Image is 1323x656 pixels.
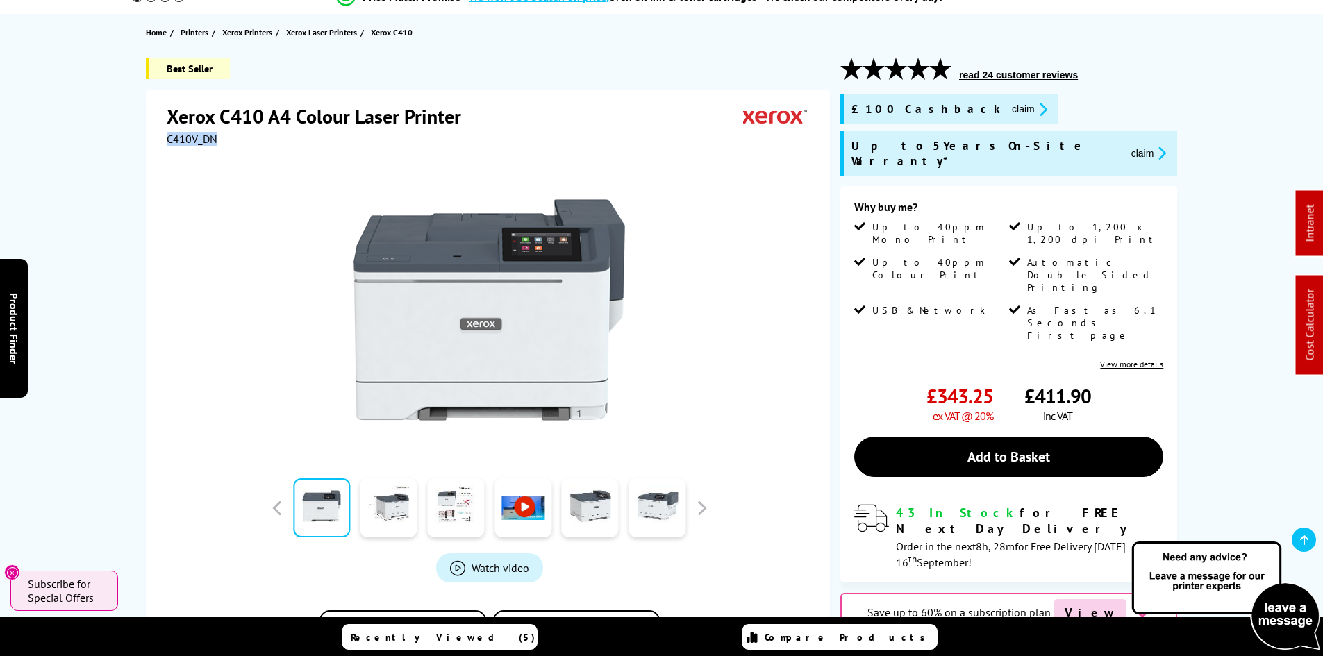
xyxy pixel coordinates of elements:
span: £100 Cashback [851,101,1001,117]
span: Home [146,25,167,40]
a: Compare Products [742,624,938,650]
span: USB & Network [872,304,985,317]
span: 8h, 28m [976,539,1015,553]
span: £343.25 [926,383,993,409]
span: Up to 1,200 x 1,200 dpi Print [1027,221,1160,246]
img: Xerox C410 [353,174,626,446]
span: As Fast as 6.1 Seconds First page [1027,304,1160,342]
span: Recently Viewed (5) [351,631,535,644]
span: C410V_DN [167,132,217,146]
a: Xerox Laser Printers [286,25,360,40]
span: Product Finder [7,292,21,364]
button: In the Box [493,610,660,650]
button: Close [4,564,20,580]
span: Compare Products [765,631,933,644]
a: Product_All_Videos [436,553,543,582]
div: modal_delivery [854,505,1163,569]
span: View [1054,599,1126,626]
a: Xerox Printers [222,25,276,40]
img: Xerox [743,103,807,129]
span: Automatic Double Sided Printing [1027,256,1160,294]
span: Xerox Printers [222,25,272,40]
sup: th [908,553,917,565]
a: Xerox C410 [371,25,416,40]
span: Watch video [472,561,529,575]
div: Why buy me? [854,200,1163,221]
div: for FREE Next Day Delivery [896,505,1163,537]
span: Up to 40ppm Colour Print [872,256,1006,281]
button: promo-description [1008,101,1051,117]
span: ex VAT @ 20% [933,409,993,423]
a: View more details [1100,359,1163,369]
span: Up to 5 Years On-Site Warranty* [851,138,1120,169]
button: read 24 customer reviews [955,69,1082,81]
img: Open Live Chat window [1129,539,1323,653]
span: Xerox Laser Printers [286,25,357,40]
a: Home [146,25,170,40]
a: Intranet [1303,205,1317,242]
a: Printers [181,25,212,40]
span: 43 In Stock [896,505,1020,521]
button: Add to Compare [319,610,486,650]
span: Save up to 60% on a subscription plan [867,605,1051,619]
span: £411.90 [1024,383,1091,409]
a: Add to Basket [854,437,1163,477]
span: Order in the next for Free Delivery [DATE] 16 September! [896,539,1126,569]
a: Recently Viewed (5) [342,624,538,650]
span: Printers [181,25,208,40]
span: inc VAT [1043,409,1072,423]
button: promo-description [1127,145,1171,161]
span: Best Seller [146,58,230,79]
span: Up to 40ppm Mono Print [872,221,1006,246]
span: Subscribe for Special Offers [28,577,104,605]
span: Xerox C410 [371,25,413,40]
h1: Xerox C410 A4 Colour Laser Printer [167,103,475,129]
a: Cost Calculator [1303,289,1317,361]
